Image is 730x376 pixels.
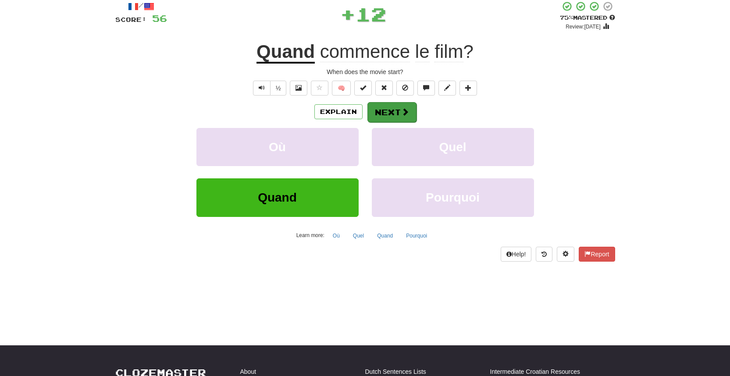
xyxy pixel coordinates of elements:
[115,1,167,12] div: /
[417,81,435,96] button: Discuss sentence (alt+u)
[196,128,359,166] button: Où
[566,24,601,30] small: Review: [DATE]
[365,367,426,376] a: Dutch Sentences Lists
[401,229,432,242] button: Pourquoi
[439,140,466,154] span: Quel
[340,1,356,27] span: +
[426,191,480,204] span: Pourquoi
[115,16,147,23] span: Score:
[152,13,167,24] span: 56
[251,81,287,96] div: Text-to-speech controls
[372,128,534,166] button: Quel
[290,81,307,96] button: Show image (alt+x)
[372,229,398,242] button: Quand
[501,247,532,262] button: Help!
[438,81,456,96] button: Edit sentence (alt+d)
[269,140,286,154] span: Où
[253,81,271,96] button: Play sentence audio (ctl+space)
[315,41,474,62] span: ?
[314,104,363,119] button: Explain
[320,41,410,62] span: commence
[270,81,287,96] button: ½
[240,367,256,376] a: About
[560,14,615,22] div: Mastered
[396,81,414,96] button: Ignore sentence (alt+i)
[367,102,417,122] button: Next
[560,14,573,21] span: 75 %
[372,178,534,216] button: Pourquoi
[258,191,297,204] span: Quand
[332,81,351,96] button: 🧠
[328,229,345,242] button: Où
[434,41,463,62] span: film
[490,367,580,376] a: Intermediate Croatian Resources
[196,178,359,216] button: Quand
[536,247,552,262] button: Round history (alt+y)
[256,41,315,64] u: Quand
[354,81,372,96] button: Set this sentence to 100% Mastered (alt+m)
[348,229,369,242] button: Quel
[415,41,430,62] span: le
[459,81,477,96] button: Add to collection (alt+a)
[311,81,328,96] button: Favorite sentence (alt+f)
[296,232,324,238] small: Learn more:
[579,247,615,262] button: Report
[356,3,386,25] span: 12
[115,67,615,76] div: When does the movie start?
[375,81,393,96] button: Reset to 0% Mastered (alt+r)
